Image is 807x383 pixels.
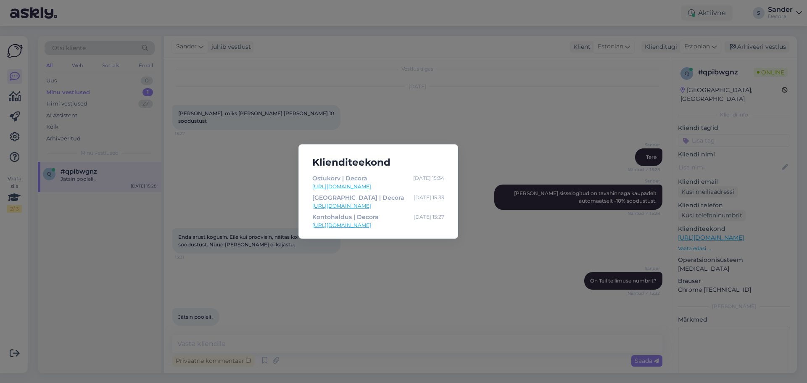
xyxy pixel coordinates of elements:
div: [DATE] 15:33 [414,193,444,202]
div: Kontohaldus | Decora [312,212,379,222]
div: [DATE] 15:34 [413,174,444,183]
a: [URL][DOMAIN_NAME] [312,202,444,210]
div: [DATE] 15:27 [414,212,444,222]
div: [GEOGRAPHIC_DATA] | Decora [312,193,404,202]
a: [URL][DOMAIN_NAME] [312,222,444,229]
h5: Klienditeekond [306,155,451,170]
div: Ostukorv | Decora [312,174,367,183]
a: [URL][DOMAIN_NAME] [312,183,444,190]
